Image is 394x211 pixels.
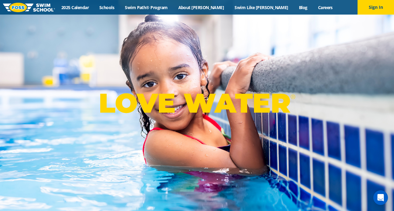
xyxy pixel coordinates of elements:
[3,3,55,12] img: FOSS Swim School Logo
[229,5,294,10] a: Swim Like [PERSON_NAME]
[56,5,94,10] a: 2025 Calendar
[290,93,295,100] sup: ®
[173,5,229,10] a: About [PERSON_NAME]
[313,5,338,10] a: Careers
[99,87,295,119] p: LOVE WATER
[94,5,120,10] a: Schools
[293,5,313,10] a: Blog
[120,5,173,10] a: Swim Path® Program
[373,190,388,205] div: Open Intercom Messenger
